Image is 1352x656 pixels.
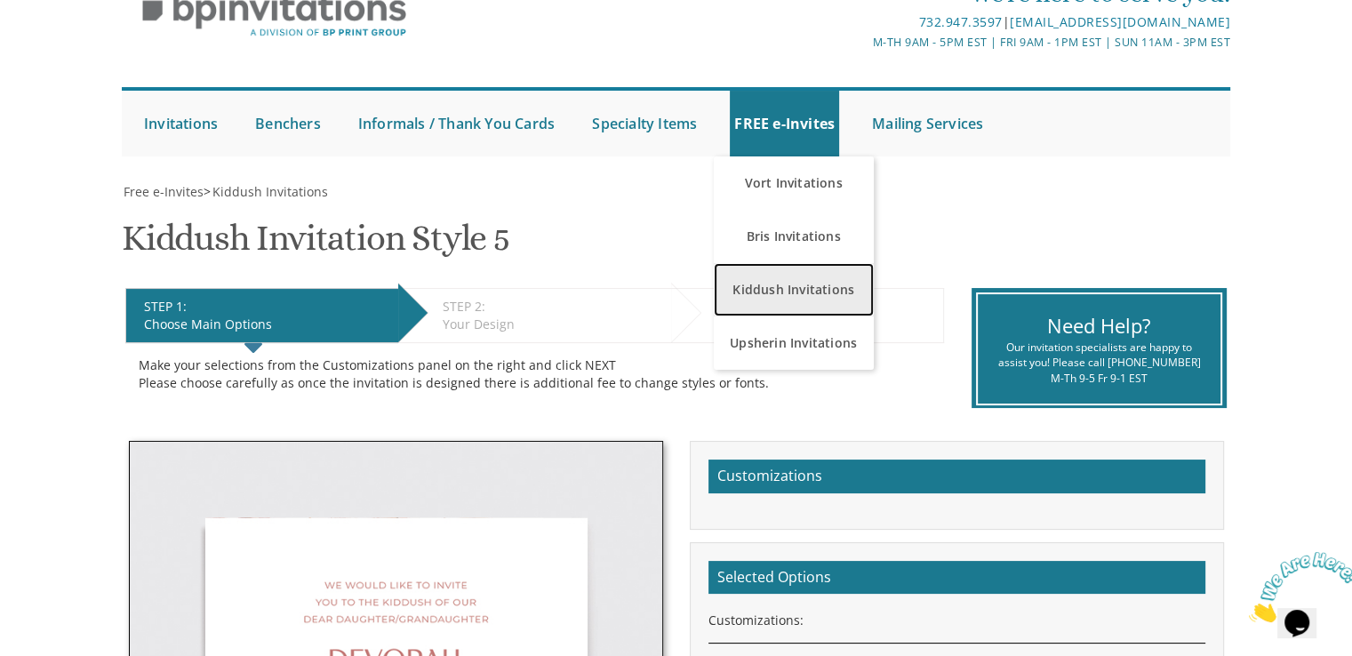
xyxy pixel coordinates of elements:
[139,356,931,392] div: Make your selections from the Customizations panel on the right and click NEXT Please choose care...
[140,91,222,156] a: Invitations
[714,316,874,370] a: Upsherin Invitations
[714,210,874,263] a: Bris Invitations
[868,91,988,156] a: Mailing Services
[588,91,701,156] a: Specialty Items
[492,12,1230,33] div: |
[991,312,1207,340] div: Need Help?
[144,298,389,316] div: STEP 1:
[708,612,1205,629] div: Customizations:
[443,316,662,333] div: Your Design
[714,263,874,316] a: Kiddush Invitations
[144,316,389,333] div: Choose Main Options
[492,33,1230,52] div: M-Th 9am - 5pm EST | Fri 9am - 1pm EST | Sun 11am - 3pm EST
[124,183,204,200] span: Free e-Invites
[918,13,1002,30] a: 732.947.3597
[708,460,1205,493] h2: Customizations
[1242,545,1352,629] iframe: chat widget
[122,219,509,271] h1: Kiddush Invitation Style 5
[7,7,117,77] img: Chat attention grabber
[251,91,325,156] a: Benchers
[354,91,559,156] a: Informals / Thank You Cards
[204,183,328,200] span: >
[443,298,662,316] div: STEP 2:
[708,561,1205,595] h2: Selected Options
[122,183,204,200] a: Free e-Invites
[991,340,1207,385] div: Our invitation specialists are happy to assist you! Please call [PHONE_NUMBER] M-Th 9-5 Fr 9-1 EST
[212,183,328,200] span: Kiddush Invitations
[714,156,874,210] a: Vort Invitations
[730,91,839,156] a: FREE e-Invites
[211,183,328,200] a: Kiddush Invitations
[1010,13,1230,30] a: [EMAIL_ADDRESS][DOMAIN_NAME]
